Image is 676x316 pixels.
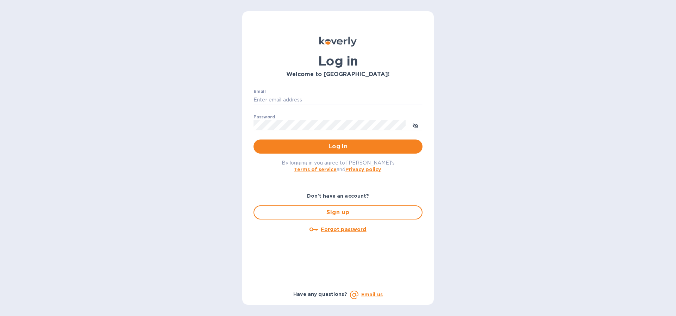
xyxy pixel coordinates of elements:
img: Koverly [319,37,357,47]
input: Enter email address [254,95,423,105]
button: Sign up [254,205,423,219]
a: Privacy policy [345,167,381,172]
a: Terms of service [294,167,337,172]
span: Log in [259,142,417,151]
span: Sign up [260,208,416,217]
b: Have any questions? [293,291,347,297]
u: Forgot password [321,227,366,232]
label: Password [254,115,275,119]
span: By logging in you agree to [PERSON_NAME]'s and . [282,160,395,172]
label: Email [254,89,266,94]
h1: Log in [254,54,423,68]
b: Don't have an account? [307,193,369,199]
h3: Welcome to [GEOGRAPHIC_DATA]! [254,71,423,78]
button: Log in [254,140,423,154]
a: Email us [361,292,383,297]
button: toggle password visibility [408,118,423,132]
